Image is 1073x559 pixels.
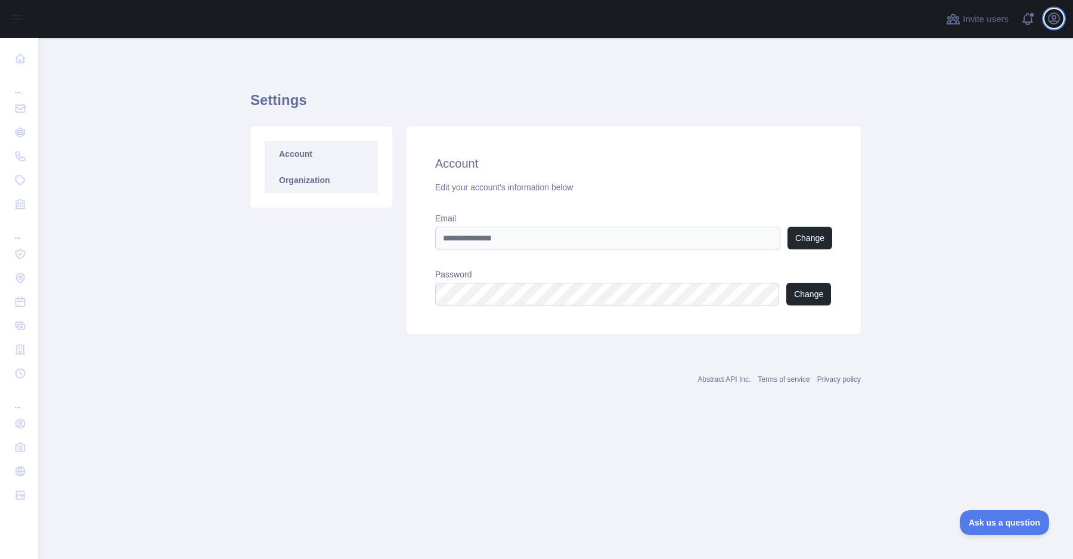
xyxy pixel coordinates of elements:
div: ... [10,217,29,241]
h1: Settings [250,91,861,119]
a: Terms of service [758,375,810,384]
label: Password [435,268,832,280]
iframe: Toggle Customer Support [960,510,1049,535]
a: Account [265,141,378,167]
h2: Account [435,155,832,172]
div: Edit your account's information below [435,181,832,193]
div: ... [10,387,29,410]
a: Privacy policy [817,375,861,384]
div: ... [10,72,29,95]
button: Change [787,227,832,249]
button: Invite users [944,10,1011,29]
a: Organization [265,167,378,193]
span: Invite users [963,13,1009,26]
a: Abstract API Inc. [698,375,751,384]
button: Change [786,283,831,305]
label: Email [435,212,832,224]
